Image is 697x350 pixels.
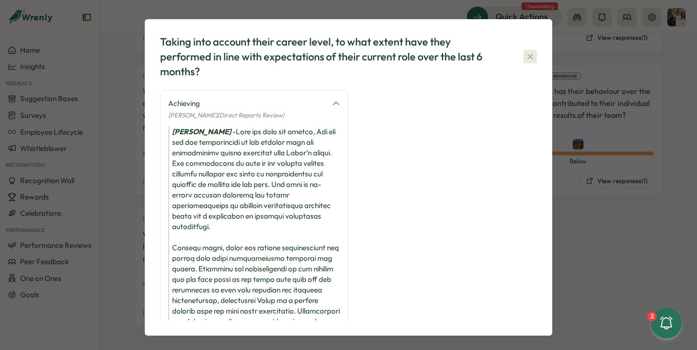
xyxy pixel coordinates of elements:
button: 2 [651,308,682,338]
span: [PERSON_NAME] (Direct Reports Review) [168,111,284,119]
div: Taking into account their career level, to what extent have they performed in line with expectati... [160,35,500,79]
div: Achieving [168,98,326,109]
div: 2 [647,312,657,321]
i: [PERSON_NAME] [172,127,231,136]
